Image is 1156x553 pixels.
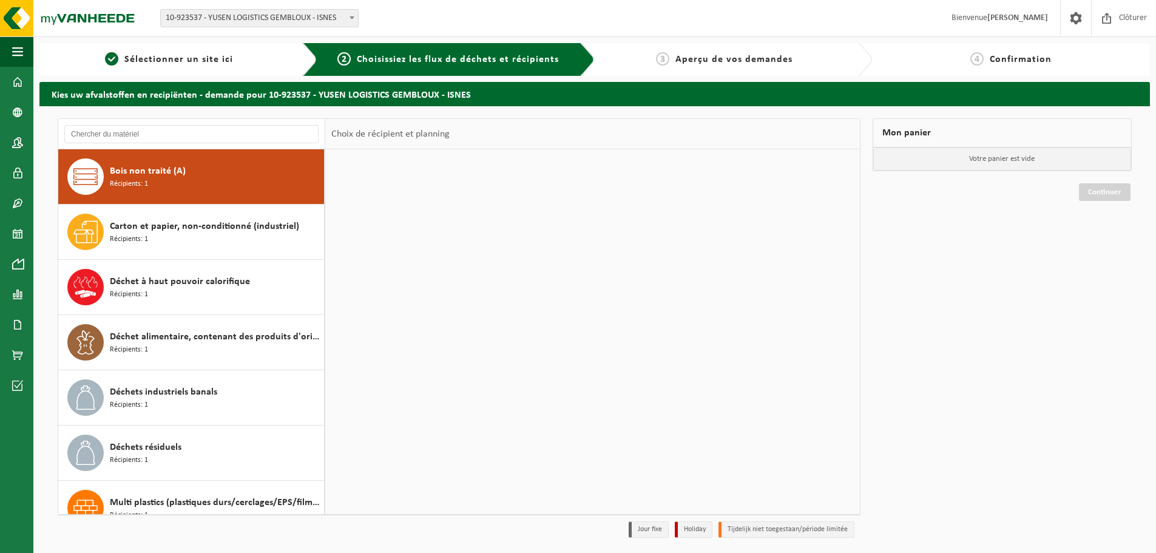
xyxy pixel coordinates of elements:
[990,55,1052,64] span: Confirmation
[675,55,793,64] span: Aperçu de vos demandes
[718,521,854,538] li: Tijdelijk niet toegestaan/période limitée
[110,344,148,356] span: Récipients: 1
[110,385,217,399] span: Déchets industriels banals
[110,219,299,234] span: Carton et papier, non-conditionné (industriel)
[160,9,359,27] span: 10-923537 - YUSEN LOGISTICS GEMBLOUX - ISNES
[110,178,148,190] span: Récipients: 1
[357,55,559,64] span: Choisissiez les flux de déchets et récipients
[46,52,293,67] a: 1Sélectionner un site ici
[64,125,319,143] input: Chercher du matériel
[1079,183,1131,201] a: Continuer
[110,399,148,411] span: Récipients: 1
[110,274,250,289] span: Déchet à haut pouvoir calorifique
[110,455,148,466] span: Récipients: 1
[58,260,325,315] button: Déchet à haut pouvoir calorifique Récipients: 1
[58,315,325,370] button: Déchet alimentaire, contenant des produits d'origine animale, non emballé, catégorie 3 Récipients: 1
[110,289,148,300] span: Récipients: 1
[675,521,712,538] li: Holiday
[873,118,1132,148] div: Mon panier
[58,149,325,205] button: Bois non traité (A) Récipients: 1
[987,13,1048,22] strong: [PERSON_NAME]
[110,330,321,344] span: Déchet alimentaire, contenant des produits d'origine animale, non emballé, catégorie 3
[110,164,186,178] span: Bois non traité (A)
[656,52,669,66] span: 3
[105,52,118,66] span: 1
[873,148,1132,171] p: Votre panier est vide
[110,495,321,510] span: Multi plastics (plastiques durs/cerclages/EPS/film naturel/film mélange/PMC)
[124,55,233,64] span: Sélectionner un site ici
[110,234,148,245] span: Récipients: 1
[58,205,325,260] button: Carton et papier, non-conditionné (industriel) Récipients: 1
[39,82,1150,106] h2: Kies uw afvalstoffen en recipiënten - demande pour 10-923537 - YUSEN LOGISTICS GEMBLOUX - ISNES
[58,481,325,536] button: Multi plastics (plastiques durs/cerclages/EPS/film naturel/film mélange/PMC) Récipients: 1
[161,10,358,27] span: 10-923537 - YUSEN LOGISTICS GEMBLOUX - ISNES
[325,119,456,149] div: Choix de récipient et planning
[110,510,148,521] span: Récipients: 1
[970,52,984,66] span: 4
[629,521,669,538] li: Jour fixe
[58,426,325,481] button: Déchets résiduels Récipients: 1
[337,52,351,66] span: 2
[110,440,181,455] span: Déchets résiduels
[58,370,325,426] button: Déchets industriels banals Récipients: 1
